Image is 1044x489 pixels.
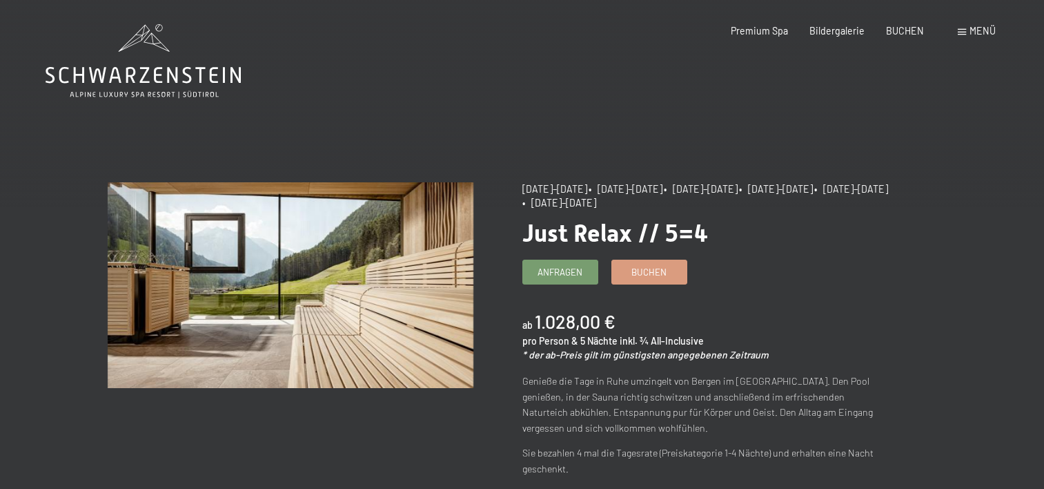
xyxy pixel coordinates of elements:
[108,182,473,388] img: Just Relax // 5=4
[664,183,738,195] span: • [DATE]–[DATE]
[522,349,769,361] em: * der ab-Preis gilt im günstigsten angegebenen Zeitraum
[538,266,582,278] span: Anfragen
[739,183,813,195] span: • [DATE]–[DATE]
[522,445,888,477] p: Sie bezahlen 4 mal die Tagesrate (Preiskategorie 1-4 Nächte) und erhalten eine Nacht geschenkt.
[522,374,888,436] p: Genieße die Tage in Ruhe umzingelt von Bergen im [GEOGRAPHIC_DATA]. Den Pool genießen, in der Sau...
[886,25,924,37] a: BUCHEN
[522,219,708,247] span: Just Relax // 5=4
[612,260,687,283] a: Buchen
[631,266,667,278] span: Buchen
[523,260,598,283] a: Anfragen
[535,310,615,332] b: 1.028,00 €
[814,183,888,195] span: • [DATE]–[DATE]
[809,25,865,37] a: Bildergalerie
[522,183,587,195] span: [DATE]–[DATE]
[589,183,662,195] span: • [DATE]–[DATE]
[580,335,618,347] span: 5 Nächte
[969,25,996,37] span: Menü
[522,197,596,209] span: • [DATE]–[DATE]
[522,319,533,331] span: ab
[522,335,578,347] span: pro Person &
[620,335,704,347] span: inkl. ¾ All-Inclusive
[731,25,788,37] a: Premium Spa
